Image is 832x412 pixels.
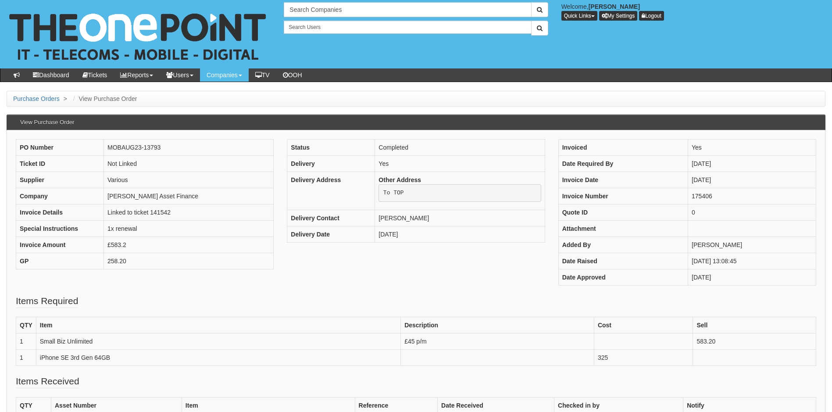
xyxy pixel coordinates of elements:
[200,68,249,82] a: Companies
[688,140,816,156] td: Yes
[594,350,693,366] td: 325
[16,204,104,221] th: Invoice Details
[104,140,274,156] td: MOBAUG23-13793
[287,156,375,172] th: Delivery
[36,350,400,366] td: iPhone SE 3rd Gen 64GB
[104,156,274,172] td: Not Linked
[558,188,688,204] th: Invoice Number
[688,188,816,204] td: 175406
[287,226,375,242] th: Delivery Date
[375,156,545,172] td: Yes
[688,172,816,188] td: [DATE]
[16,140,104,156] th: PO Number
[558,140,688,156] th: Invoiced
[284,21,531,34] input: Search Users
[693,317,816,333] th: Sell
[76,68,114,82] a: Tickets
[688,253,816,269] td: [DATE] 13:08:45
[26,68,76,82] a: Dashboard
[104,204,274,221] td: Linked to ticket 141542
[249,68,276,82] a: TV
[276,68,309,82] a: OOH
[688,204,816,221] td: 0
[401,317,594,333] th: Description
[379,176,421,183] b: Other Address
[36,333,400,350] td: Small Biz Unlimited
[16,221,104,237] th: Special Instructions
[104,188,274,204] td: [PERSON_NAME] Asset Finance
[639,11,664,21] a: Logout
[284,2,531,17] input: Search Companies
[558,237,688,253] th: Added By
[16,350,36,366] td: 1
[61,95,69,102] span: >
[287,172,375,210] th: Delivery Address
[287,140,375,156] th: Status
[16,237,104,253] th: Invoice Amount
[375,226,545,242] td: [DATE]
[589,3,640,10] b: [PERSON_NAME]
[594,317,693,333] th: Cost
[16,294,78,308] legend: Items Required
[688,156,816,172] td: [DATE]
[287,210,375,226] th: Delivery Contact
[558,253,688,269] th: Date Raised
[16,333,36,350] td: 1
[16,188,104,204] th: Company
[16,115,79,130] h3: View Purchase Order
[104,237,274,253] td: £583.2
[379,184,541,202] pre: To TOP
[599,11,638,21] a: My Settings
[555,2,832,21] div: Welcome,
[36,317,400,333] th: Item
[160,68,200,82] a: Users
[13,95,60,102] a: Purchase Orders
[558,221,688,237] th: Attachment
[693,333,816,350] td: 583.20
[688,269,816,286] td: [DATE]
[558,156,688,172] th: Date Required By
[16,253,104,269] th: GP
[104,172,274,188] td: Various
[558,204,688,221] th: Quote ID
[16,375,79,388] legend: Items Received
[401,333,594,350] td: £45 p/m
[104,253,274,269] td: 258.20
[16,172,104,188] th: Supplier
[558,269,688,286] th: Date Approved
[561,11,597,21] button: Quick Links
[71,94,137,103] li: View Purchase Order
[16,156,104,172] th: Ticket ID
[375,210,545,226] td: [PERSON_NAME]
[375,140,545,156] td: Completed
[114,68,160,82] a: Reports
[558,172,688,188] th: Invoice Date
[688,237,816,253] td: [PERSON_NAME]
[104,221,274,237] td: 1x renewal
[16,317,36,333] th: QTY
